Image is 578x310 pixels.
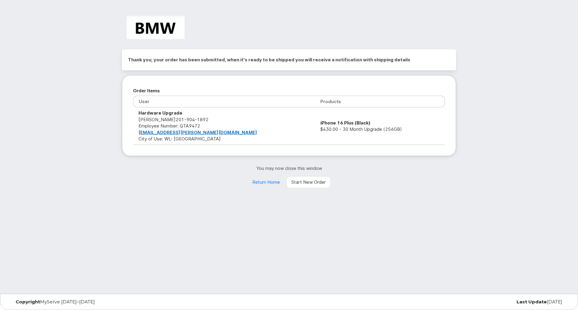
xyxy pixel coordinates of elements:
th: User [133,96,315,107]
a: [EMAIL_ADDRESS][PERSON_NAME][DOMAIN_NAME] [138,130,257,135]
span: 904 [184,117,195,122]
td: [PERSON_NAME] City of Use: WL: [GEOGRAPHIC_DATA] [133,107,315,145]
h2: Order Items [133,86,445,95]
a: Start New Order [286,176,331,188]
td: $430.00 - 30 Month Upgrade (256GB) [315,107,445,145]
img: BMW Manufacturing Co LLC [127,16,185,39]
strong: Hardware Upgrade [138,110,182,116]
strong: iPhone 16 Plus (Black) [320,120,371,126]
span: Employee Number: QTA9472 [138,123,200,129]
a: Return Home [247,176,285,188]
h2: Thank you, your order has been submitted, when it's ready to be shipped you will receive a notifi... [128,55,450,64]
p: You may now close this window [122,165,456,171]
div: [DATE] [382,299,567,304]
th: Products [315,96,445,107]
div: MyServe [DATE]–[DATE] [11,299,196,304]
strong: Last Update [517,299,547,305]
strong: Copyright [16,299,40,305]
span: 1892 [195,117,209,122]
span: 201 [176,117,209,122]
